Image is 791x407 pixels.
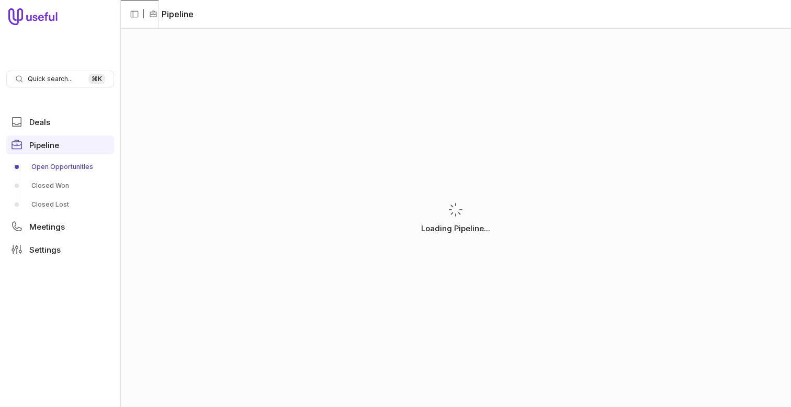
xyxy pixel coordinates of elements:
a: Open Opportunities [6,159,114,175]
span: | [142,8,145,20]
span: Pipeline [29,141,59,149]
span: Quick search... [28,75,73,83]
a: Deals [6,112,114,131]
p: Loading Pipeline... [421,222,490,235]
a: Pipeline [6,135,114,154]
span: Deals [29,118,50,126]
span: Settings [29,246,61,254]
a: Closed Won [6,177,114,194]
a: Meetings [6,217,114,236]
div: Pipeline submenu [6,159,114,213]
a: Closed Lost [6,196,114,213]
li: Pipeline [149,8,194,20]
button: Collapse sidebar [127,6,142,22]
span: Meetings [29,223,65,231]
a: Settings [6,240,114,259]
kbd: ⌘ K [88,74,105,84]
